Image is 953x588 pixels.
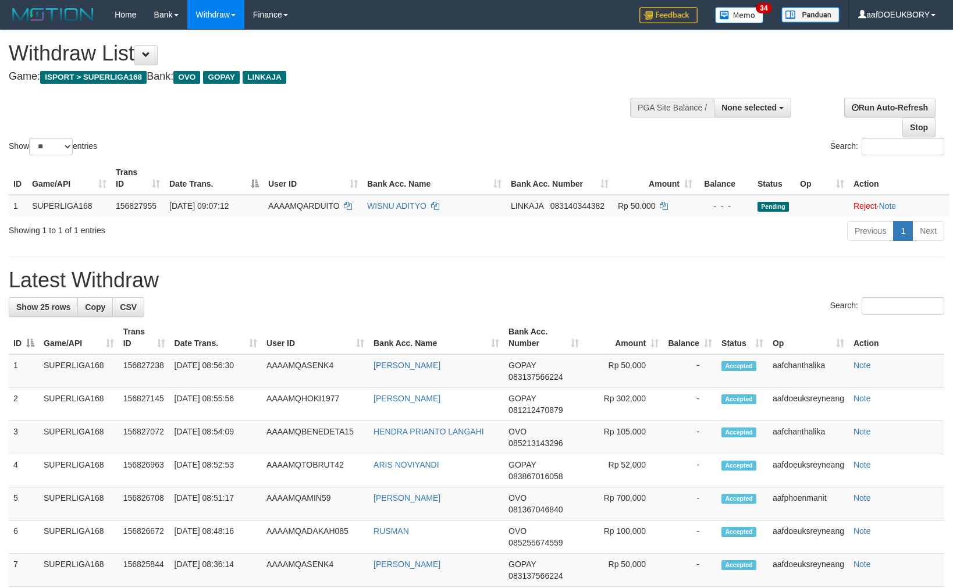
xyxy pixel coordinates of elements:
[262,554,369,587] td: AAAAMQASENK4
[9,321,39,354] th: ID: activate to sort column descending
[39,487,119,521] td: SUPERLIGA168
[374,460,439,469] a: ARIS NOVIYANDI
[77,297,113,317] a: Copy
[508,538,563,547] span: Copy 085255674559 to clipboard
[243,71,286,84] span: LINKAJA
[374,526,409,536] a: RUSMAN
[508,571,563,580] span: Copy 083137566224 to clipboard
[116,201,157,211] span: 156827955
[721,361,756,371] span: Accepted
[165,162,264,195] th: Date Trans.: activate to sort column descending
[508,493,527,503] span: OVO
[663,487,717,521] td: -
[119,487,170,521] td: 156826708
[119,388,170,421] td: 156827145
[854,493,871,503] a: Note
[173,71,200,84] span: OVO
[584,388,663,421] td: Rp 302,000
[511,201,543,211] span: LINKAJA
[268,201,340,211] span: AAAAMQARDUITO
[170,554,262,587] td: [DATE] 08:36:14
[721,427,756,437] span: Accepted
[830,138,944,155] label: Search:
[508,361,536,370] span: GOPAY
[663,354,717,388] td: -
[879,201,897,211] a: Note
[844,98,936,117] a: Run Auto-Refresh
[9,71,624,83] h4: Game: Bank:
[847,221,894,241] a: Previous
[508,427,527,436] span: OVO
[849,321,944,354] th: Action
[663,388,717,421] td: -
[584,354,663,388] td: Rp 50,000
[170,421,262,454] td: [DATE] 08:54:09
[367,201,426,211] a: WISNU ADITYO
[781,7,840,23] img: panduan.png
[663,421,717,454] td: -
[663,321,717,354] th: Balance: activate to sort column ascending
[262,454,369,487] td: AAAAMQTOBRUT42
[264,162,362,195] th: User ID: activate to sort column ascending
[262,388,369,421] td: AAAAMQHOKI1977
[119,521,170,554] td: 156826672
[721,560,756,570] span: Accepted
[854,427,871,436] a: Note
[584,554,663,587] td: Rp 50,000
[16,302,70,312] span: Show 25 rows
[753,162,795,195] th: Status
[39,521,119,554] td: SUPERLIGA168
[39,421,119,454] td: SUPERLIGA168
[119,454,170,487] td: 156826963
[374,361,440,370] a: [PERSON_NAME]
[9,220,389,236] div: Showing 1 to 1 of 1 entries
[721,494,756,504] span: Accepted
[584,421,663,454] td: Rp 105,000
[9,42,624,65] h1: Withdraw List
[795,162,849,195] th: Op: activate to sort column ascending
[374,493,440,503] a: [PERSON_NAME]
[170,454,262,487] td: [DATE] 08:52:53
[849,162,950,195] th: Action
[584,454,663,487] td: Rp 52,000
[504,321,584,354] th: Bank Acc. Number: activate to sort column ascending
[830,297,944,315] label: Search:
[756,3,771,13] span: 34
[717,321,768,354] th: Status: activate to sort column ascending
[550,201,604,211] span: Copy 083140344382 to clipboard
[721,461,756,471] span: Accepted
[170,321,262,354] th: Date Trans.: activate to sort column ascending
[9,269,944,292] h1: Latest Withdraw
[721,527,756,537] span: Accepted
[262,321,369,354] th: User ID: activate to sort column ascending
[119,354,170,388] td: 156827238
[9,554,39,587] td: 7
[912,221,944,241] a: Next
[508,394,536,403] span: GOPAY
[112,297,144,317] a: CSV
[9,521,39,554] td: 6
[893,221,913,241] a: 1
[40,71,147,84] span: ISPORT > SUPERLIGA168
[9,162,27,195] th: ID
[768,487,849,521] td: aafphoenmanit
[9,138,97,155] label: Show entries
[170,521,262,554] td: [DATE] 08:48:16
[29,138,73,155] select: Showentries
[119,321,170,354] th: Trans ID: activate to sort column ascending
[508,372,563,382] span: Copy 083137566224 to clipboard
[508,505,563,514] span: Copy 081367046840 to clipboard
[506,162,613,195] th: Bank Acc. Number: activate to sort column ascending
[508,439,563,448] span: Copy 085213143296 to clipboard
[39,554,119,587] td: SUPERLIGA168
[39,354,119,388] td: SUPERLIGA168
[721,394,756,404] span: Accepted
[854,526,871,536] a: Note
[27,195,111,216] td: SUPERLIGA168
[768,454,849,487] td: aafdoeuksreyneang
[715,7,764,23] img: Button%20Memo.svg
[111,162,165,195] th: Trans ID: activate to sort column ascending
[758,202,789,212] span: Pending
[27,162,111,195] th: Game/API: activate to sort column ascending
[374,394,440,403] a: [PERSON_NAME]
